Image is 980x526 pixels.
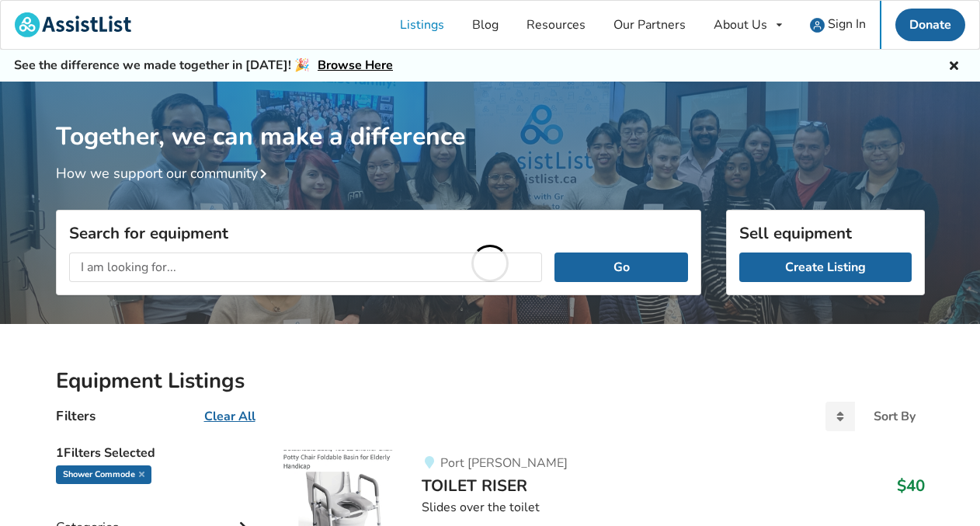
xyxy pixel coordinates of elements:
[739,253,912,282] a: Create Listing
[14,57,393,74] h5: See the difference we made together in [DATE]! 🎉
[714,19,767,31] div: About Us
[897,475,925,496] h3: $40
[422,499,924,517] div: Slides over the toilet
[422,475,527,496] span: TOILET RISER
[56,164,273,183] a: How we support our community
[69,253,543,282] input: I am looking for...
[56,407,96,425] h4: Filters
[874,410,916,423] div: Sort By
[828,16,866,33] span: Sign In
[440,455,568,472] span: Port [PERSON_NAME]
[739,223,912,243] h3: Sell equipment
[554,253,687,282] button: Go
[386,1,458,49] a: Listings
[56,465,151,484] div: shower commode
[513,1,599,49] a: Resources
[56,437,255,465] h5: 1 Filters Selected
[204,408,255,425] u: Clear All
[895,9,965,41] a: Donate
[810,18,825,33] img: user icon
[458,1,513,49] a: Blog
[56,82,925,152] h1: Together, we can make a difference
[599,1,700,49] a: Our Partners
[15,12,131,37] img: assistlist-logo
[69,223,688,243] h3: Search for equipment
[318,57,393,74] a: Browse Here
[56,368,925,395] h2: Equipment Listings
[796,1,880,49] a: user icon Sign In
